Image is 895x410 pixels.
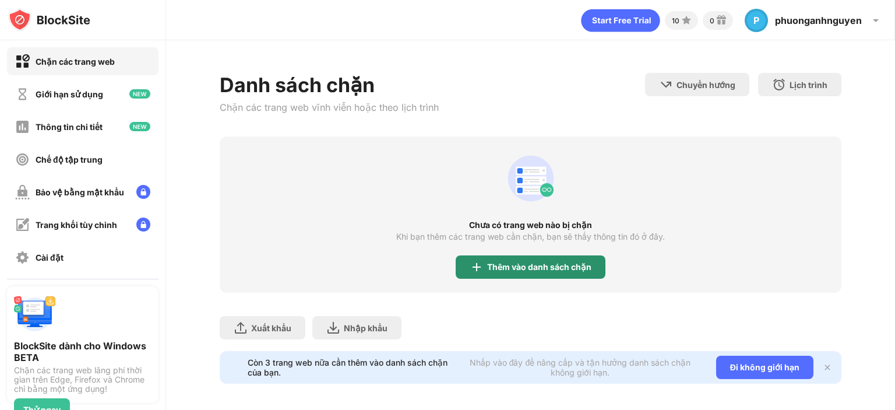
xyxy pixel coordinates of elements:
[714,13,728,27] img: reward-small.svg
[36,57,115,66] font: Chặn các trang web
[14,293,56,335] img: push-desktop.svg
[469,220,592,230] font: Chưa có trang web nào bị chặn
[129,89,150,99] img: new-icon.svg
[136,218,150,232] img: lock-menu.svg
[129,122,150,131] img: new-icon.svg
[136,185,150,199] img: lock-menu.svg
[672,16,679,25] font: 10
[36,122,103,132] font: Thông tin chi tiết
[15,54,30,69] img: block-on.svg
[36,89,103,99] font: Giới hạn sử dụng
[396,232,665,241] font: Khi bạn thêm các trang web cần chặn, bạn sẽ thấy thông tin đó ở đây.
[8,8,90,31] img: logo-blocksite.svg
[220,73,375,97] font: Danh sách chặn
[710,16,714,25] font: 0
[679,13,693,27] img: points-small.svg
[730,362,799,372] font: Đi không giới hạn
[753,15,759,26] font: P
[790,80,827,90] font: Lịch trình
[487,262,591,272] font: Thêm vào danh sách chặn
[581,9,660,32] div: hoạt hình
[15,87,30,101] img: time-usage-off.svg
[248,358,447,377] font: Còn 3 trang web nữa cần thêm vào danh sách chặn của bạn.
[14,365,145,394] font: Chặn các trang web lãng phí thời gian trên Edge, Firefox và Chrome chỉ bằng một ứng dụng!
[823,363,832,372] img: x-button.svg
[15,152,30,167] img: focus-off.svg
[775,15,862,26] font: phuonganhnguyen
[676,80,735,90] font: Chuyển hướng
[344,323,387,333] font: Nhập khẩu
[470,358,691,377] font: Nhấp vào đây để nâng cấp và tận hưởng danh sách chặn không giới hạn.
[36,253,64,262] font: Cài đặt
[503,150,559,206] div: hoạt hình
[36,155,103,164] font: Chế độ tập trung
[36,220,117,230] font: Trang khối tùy chỉnh
[251,323,291,333] font: Xuất khẩu
[15,120,30,134] img: insights-off.svg
[15,185,30,199] img: password-protection-off.svg
[15,218,30,232] img: customize-block-page-off.svg
[220,101,439,113] font: Chặn các trang web vĩnh viễn hoặc theo lịch trình
[14,340,146,363] font: BlockSite dành cho Windows BETA
[15,250,30,265] img: settings-off.svg
[36,187,124,197] font: Bảo vệ bằng mật khẩu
